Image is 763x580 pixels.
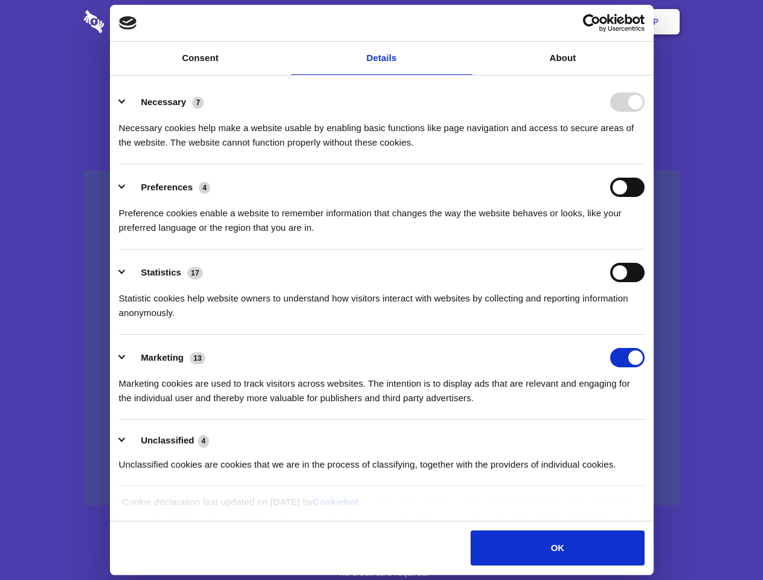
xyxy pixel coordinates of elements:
button: Necessary (7) [119,92,211,112]
button: Marketing (13) [119,348,213,367]
span: 17 [187,267,203,279]
label: Marketing [141,352,184,362]
div: Necessary cookies help make a website usable by enabling basic functions like page navigation and... [119,112,645,150]
a: Pricing [355,3,407,40]
div: Unclassified cookies are cookies that we are in the process of classifying, together with the pro... [119,448,645,472]
div: Preference cookies enable a website to remember information that changes the way the website beha... [119,197,645,235]
div: Cookie declaration last updated on [DATE] by [113,495,650,518]
div: Statistic cookies help website owners to understand how visitors interact with websites by collec... [119,282,645,320]
img: logo-wordmark-white-trans-d4663122ce5f474addd5e946df7df03e33cb6a1c49d2221995e7729f52c070b2.svg [84,10,187,33]
button: Unclassified (4) [119,433,217,448]
button: Preferences (4) [119,178,218,197]
label: Statistics [141,267,181,277]
label: Necessary [141,97,186,107]
a: Wistia video thumbnail [84,170,680,506]
a: Details [291,42,472,75]
a: Usercentrics Cookiebot - opens in a new window [539,14,645,32]
img: logo [119,16,137,30]
button: Statistics (17) [119,263,211,282]
a: About [472,42,654,75]
span: 4 [198,435,210,447]
h4: Auto-redaction of sensitive data, encrypted data sharing and self-destructing private chats. Shar... [84,110,680,150]
iframe: Drift Widget Chat Controller [703,520,749,565]
span: 13 [190,352,205,364]
span: 4 [199,182,210,194]
div: Marketing cookies are used to track visitors across websites. The intention is to display ads tha... [119,367,645,405]
button: OK [471,530,644,565]
a: Login [548,3,600,40]
a: Contact [490,3,546,40]
h1: Eliminate Slack Data Loss. [84,54,680,98]
a: Cookiebot [313,497,359,507]
span: 7 [192,97,204,109]
label: Preferences [141,182,193,192]
a: Consent [110,42,291,75]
